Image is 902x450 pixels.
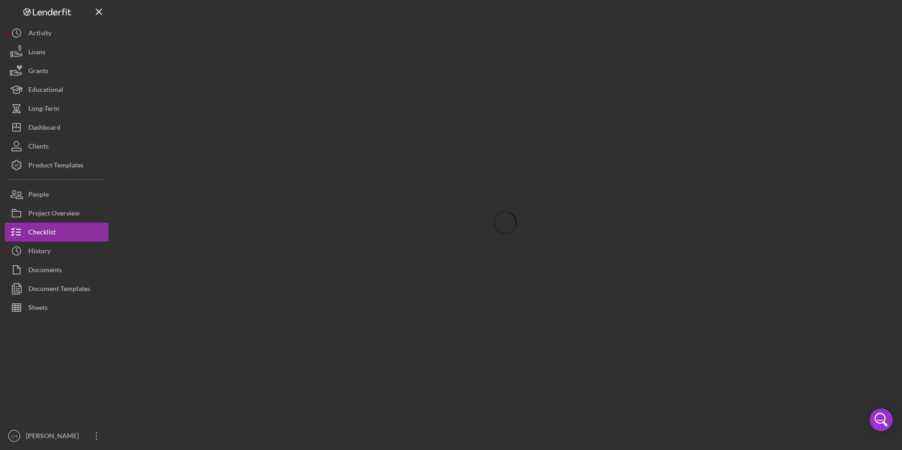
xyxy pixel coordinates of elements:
[5,298,109,317] button: Sheets
[5,61,109,80] button: Grants
[28,204,80,225] div: Project Overview
[5,242,109,260] button: History
[28,260,62,282] div: Documents
[5,260,109,279] button: Documents
[5,223,109,242] button: Checklist
[5,204,109,223] button: Project Overview
[28,99,59,120] div: Long-Term
[5,24,109,42] button: Activity
[5,156,109,175] button: Product Templates
[28,242,50,263] div: History
[5,80,109,99] button: Educational
[5,118,109,137] button: Dashboard
[28,80,63,101] div: Educational
[28,279,90,300] div: Document Templates
[28,298,48,319] div: Sheets
[28,223,56,244] div: Checklist
[28,137,49,158] div: Clients
[24,426,85,448] div: [PERSON_NAME]
[5,279,109,298] button: Document Templates
[5,137,109,156] button: Clients
[28,185,49,206] div: People
[28,42,45,64] div: Loans
[28,118,60,139] div: Dashboard
[5,185,109,204] button: People
[870,408,893,431] div: Open Intercom Messenger
[28,61,48,83] div: Grants
[11,433,17,439] text: CH
[5,99,109,118] button: Long-Term
[28,156,84,177] div: Product Templates
[5,42,109,61] button: Loans
[5,426,109,445] button: CH[PERSON_NAME]
[28,24,51,45] div: Activity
